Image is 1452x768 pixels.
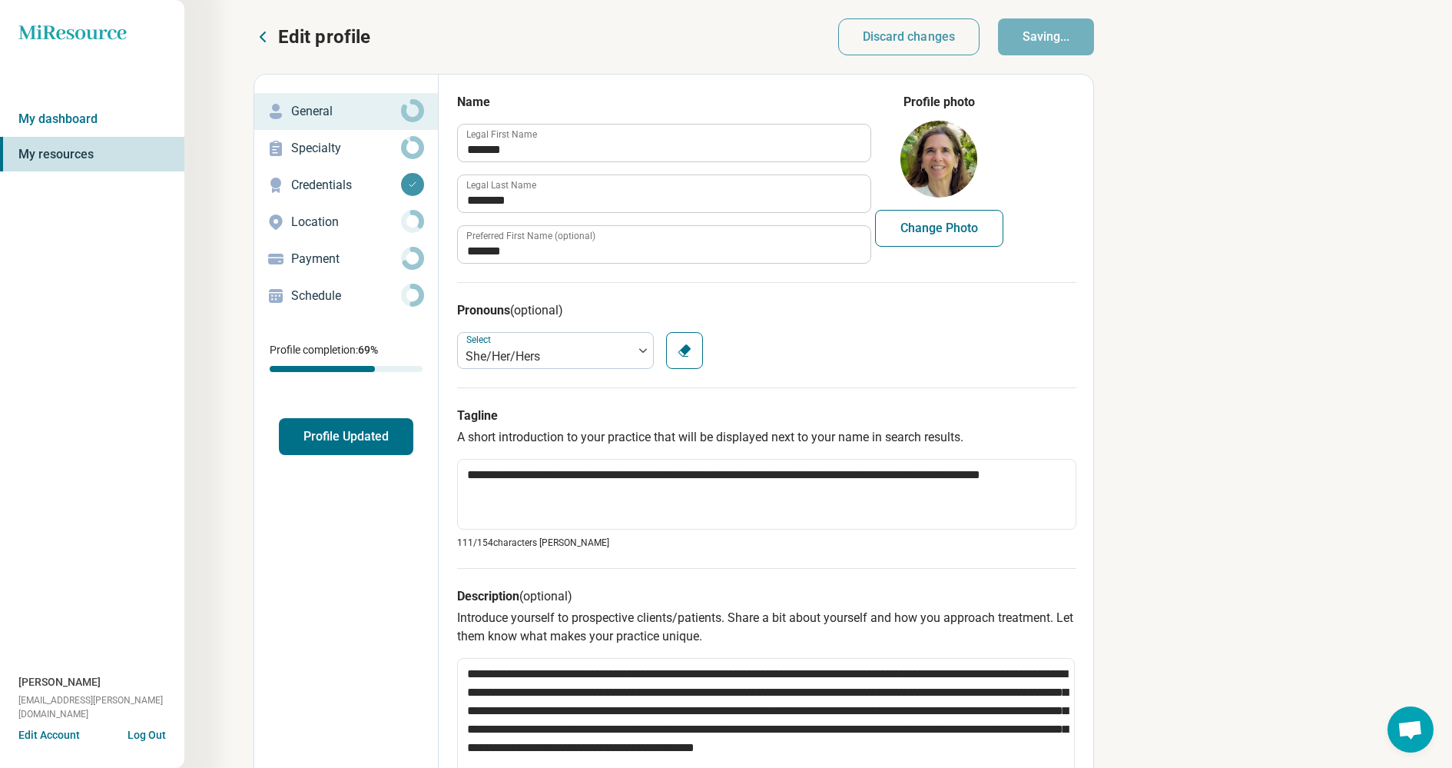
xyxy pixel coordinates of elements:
a: Payment [254,241,438,278]
div: Profile completion: [254,333,438,381]
p: Location [291,213,401,231]
h3: Name [457,93,870,111]
span: [EMAIL_ADDRESS][PERSON_NAME][DOMAIN_NAME] [18,693,184,721]
span: (optional) [519,589,572,603]
a: Schedule [254,278,438,314]
p: A short introduction to your practice that will be displayed next to your name in search results. [457,428,1076,447]
button: Edit profile [254,25,370,49]
div: Profile completion [270,366,423,372]
p: Payment [291,250,401,268]
h3: Tagline [457,407,1076,425]
a: Credentials [254,167,438,204]
legend: Profile photo [903,93,975,111]
button: Profile Updated [279,418,413,455]
div: She/Her/Hers [466,347,625,366]
label: Select [466,334,494,345]
p: 111/ 154 characters [PERSON_NAME] [457,536,1076,550]
button: Log Out [128,727,166,740]
label: Legal Last Name [466,181,536,190]
span: 69 % [358,344,378,356]
button: Saving... [998,18,1094,55]
div: Open chat [1387,706,1434,753]
a: Specialty [254,130,438,167]
a: Location [254,204,438,241]
p: General [291,102,401,121]
p: Specialty [291,139,401,158]
button: Change Photo [875,210,1003,247]
p: Credentials [291,176,401,194]
p: Edit profile [278,25,370,49]
img: avatar image [900,121,977,198]
span: [PERSON_NAME] [18,674,101,690]
label: Preferred First Name (optional) [466,231,595,241]
span: (optional) [510,303,563,318]
p: Introduce yourself to prospective clients/patients. Share a bit about yourself and how you approa... [457,609,1076,646]
h3: Description [457,587,1076,606]
label: Legal First Name [466,130,537,139]
h3: Pronouns [457,301,1076,320]
p: Schedule [291,287,401,305]
button: Discard changes [838,18,980,55]
button: Edit Account [18,727,80,743]
a: General [254,93,438,130]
